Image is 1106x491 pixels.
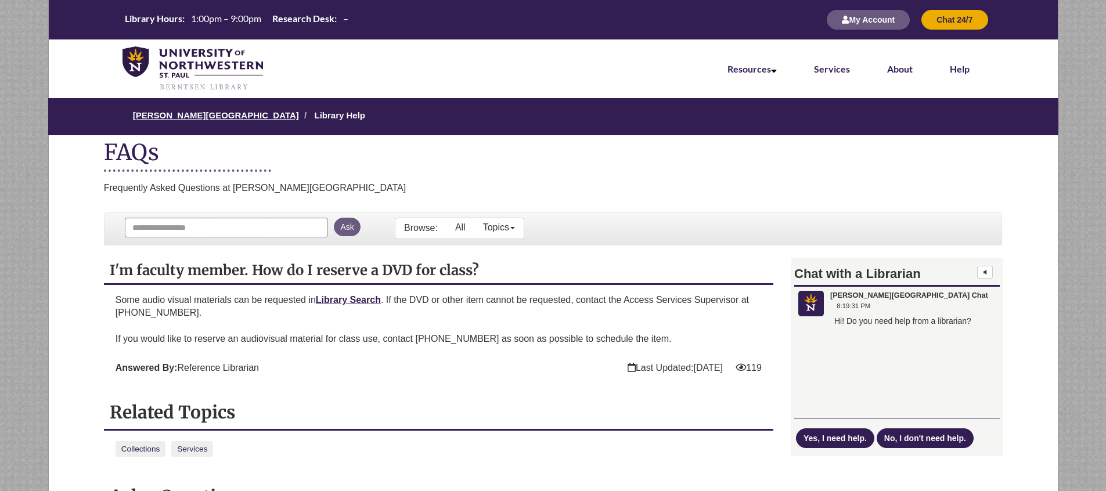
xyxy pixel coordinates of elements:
[175,441,209,457] a: Services
[104,141,271,171] h1: FAQs
[474,218,524,237] a: Topics
[791,258,1002,456] div: Chat Widget
[116,363,259,373] span: Reference Librarian
[120,12,353,26] table: Hours Today
[791,258,1003,456] iframe: Chat Widget
[123,46,263,91] img: UNWSP Library Logo
[827,15,910,24] a: My Account
[104,178,406,196] div: Frequently Asked Questions at [PERSON_NAME][GEOGRAPHIC_DATA]
[314,110,365,120] a: Library Help
[316,295,381,305] a: Library Search
[334,218,360,236] button: Ask
[404,222,438,234] p: Browse:
[636,363,694,373] span: Last Updated:
[887,63,913,74] a: About
[921,15,988,24] a: Chat 24/7
[120,441,162,457] a: Collections
[110,401,768,423] h2: Related Topics
[727,63,777,74] a: Resources
[268,12,338,25] th: Research Desk:
[736,363,762,373] span: Views
[827,10,910,30] button: My Account
[116,295,749,317] span: Some audio visual materials can be requested in . If the DVD or other item cannot be requested, c...
[446,218,474,237] a: All
[921,10,988,30] button: Chat 24/7
[110,261,479,279] span: I'm faculty member. How do I reserve a DVD for class?
[814,63,850,74] a: Services
[116,334,672,344] span: If you would like to reserve an audiovisual material for class use, contact [PHONE_NUMBER] as soo...
[343,13,348,24] span: –
[120,12,186,25] th: Library Hours:
[950,63,970,74] a: Help
[116,363,178,373] strong: Answered By:
[628,363,723,373] span: Last Updated
[191,13,261,24] span: 1:00pm – 9:00pm
[133,110,299,120] a: [PERSON_NAME][GEOGRAPHIC_DATA]
[120,12,353,27] a: Hours Today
